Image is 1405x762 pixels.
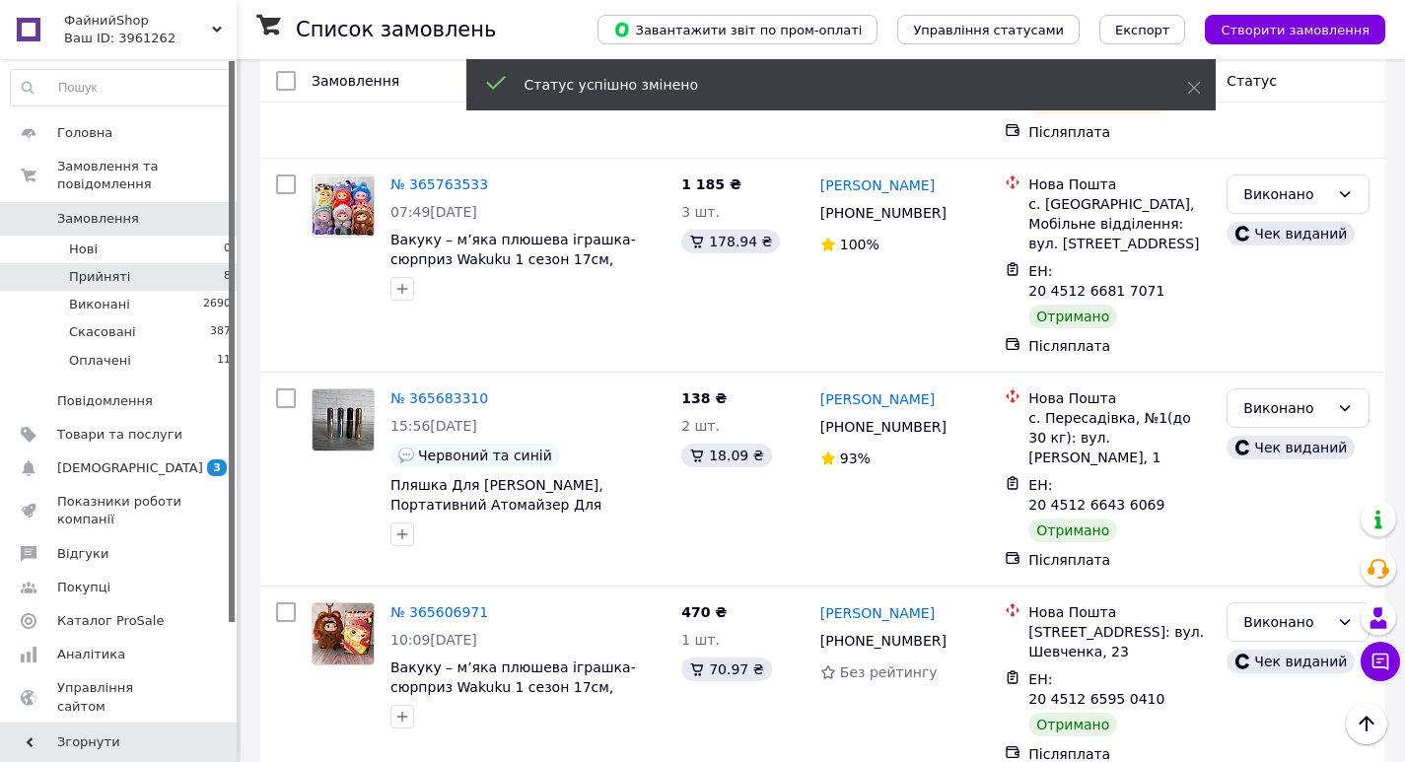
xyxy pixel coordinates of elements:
div: Чек виданий [1227,650,1355,673]
div: Отримано [1028,519,1117,542]
h1: Список замовлень [296,18,496,41]
button: Створити замовлення [1205,15,1385,44]
span: Замовлення [57,210,139,228]
div: Нова Пошта [1028,388,1211,408]
span: Виконані [69,296,130,313]
a: [PERSON_NAME] [820,389,935,409]
span: [DEMOGRAPHIC_DATA] [57,459,203,477]
div: [STREET_ADDRESS]: вул. Шевченка, 23 [1028,622,1211,661]
a: Створити замовлення [1185,21,1385,36]
span: Товари та послуги [57,426,182,444]
span: Замовлення та повідомлення [57,158,237,193]
span: Відгуки [57,545,108,563]
div: Нова Пошта [1028,174,1211,194]
span: Оплачені [69,352,131,370]
div: Чек виданий [1227,222,1355,245]
span: 387 [210,323,231,341]
span: Управління сайтом [57,679,182,715]
div: 18.09 ₴ [681,444,771,467]
span: Статус [1227,73,1277,89]
span: ФайнийShop [64,12,212,30]
div: Післяплата [1028,336,1211,356]
img: Фото товару [313,603,374,664]
div: Статус успішно змінено [525,75,1138,95]
span: Нові [69,241,98,258]
a: № 365606971 [390,604,488,620]
div: [PHONE_NUMBER] [816,199,950,227]
div: Післяплата [1028,122,1211,142]
button: Управління статусами [897,15,1080,44]
span: 3 [207,459,227,476]
div: Виконано [1243,611,1329,633]
a: Вакуку – м’яка плюшева іграшка-сюрприз Wakuku 1 сезон 17см, дитяча колекційна іграшка сюрприз [390,659,657,715]
button: Наверх [1346,703,1387,744]
img: Фото товару [313,389,374,450]
span: ЕН: 20 4512 6643 6069 [1028,477,1164,513]
img: :speech_balloon: [398,448,414,463]
span: 11 [217,352,231,370]
span: ЕН: 20 4512 6595 0410 [1028,671,1164,707]
span: Без рейтингу [840,664,938,680]
span: 1 185 ₴ [681,176,741,192]
div: Виконано [1243,397,1329,419]
span: 07:49[DATE] [390,204,477,220]
span: Каталог ProSale [57,612,164,630]
div: Нова Пошта [1028,602,1211,622]
span: 3 шт. [681,204,720,220]
span: Скасовані [69,323,136,341]
div: с. [GEOGRAPHIC_DATA], Мобільне відділення: вул. [STREET_ADDRESS] [1028,194,1211,253]
input: Пошук [11,70,232,105]
a: № 365683310 [390,390,488,406]
span: Головна [57,124,112,142]
button: Експорт [1099,15,1186,44]
span: 8 [224,268,231,286]
span: Створити замовлення [1221,23,1370,37]
a: Фото товару [312,388,375,451]
span: Замовлення [312,73,399,89]
span: 1 шт. [681,632,720,648]
div: [PHONE_NUMBER] [816,413,950,441]
div: Післяплата [1028,550,1211,570]
a: Фото товару [312,602,375,665]
span: 138 ₴ [681,390,727,406]
img: Фото товару [313,176,374,236]
span: 2690 [203,296,231,313]
span: Червоний та синій [418,448,552,463]
a: [PERSON_NAME] [820,603,935,623]
div: Отримано [1028,713,1117,736]
span: Завантажити звіт по пром-оплаті [613,21,862,38]
span: 93% [840,450,871,466]
div: Чек виданий [1227,436,1355,459]
span: Управління статусами [913,23,1064,37]
a: Фото товару [312,174,375,238]
span: Покупці [57,579,110,596]
div: 178.94 ₴ [681,230,780,253]
span: Повідомлення [57,392,153,410]
div: Ваш ID: 3961262 [64,30,237,47]
span: 10:09[DATE] [390,632,477,648]
span: 15:56[DATE] [390,418,477,434]
a: Вакуку – м’яка плюшева іграшка-сюрприз Wakuku 1 сезон 17см, дитяча колекційна іграшка сюрприз [390,232,657,287]
span: Прийняті [69,268,130,286]
span: Показники роботи компанії [57,493,182,528]
a: Пляшка Для [PERSON_NAME], Портативний Атомайзер Для [PERSON_NAME], Заправний Міні-пляшечка 5мл за... [390,477,630,552]
a: [PERSON_NAME] [820,175,935,195]
a: № 365763533 [390,176,488,192]
span: 2 шт. [681,418,720,434]
div: 70.97 ₴ [681,658,771,681]
button: Чат з покупцем [1361,642,1400,681]
span: Аналітика [57,646,125,663]
span: Експорт [1115,23,1170,37]
span: 100% [840,237,879,252]
div: с. Пересадівка, №1(до 30 кг): вул. [PERSON_NAME], 1 [1028,408,1211,467]
div: Отримано [1028,305,1117,328]
span: 0 [224,241,231,258]
div: [PHONE_NUMBER] [816,627,950,655]
button: Завантажити звіт по пром-оплаті [597,15,878,44]
span: 470 ₴ [681,604,727,620]
span: ЕН: 20 4512 6681 7071 [1028,263,1164,299]
div: Виконано [1243,183,1329,205]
